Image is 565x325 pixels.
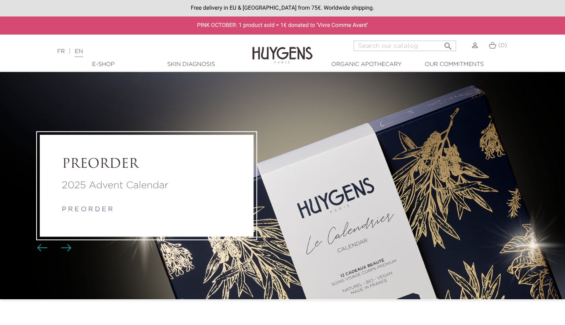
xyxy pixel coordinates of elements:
a: PREORDER [62,157,231,172]
i:  [443,39,453,49]
a: FR [57,49,65,54]
a: EN [75,49,83,57]
a: Organic Apothecary [326,60,407,69]
a: 2025 Advent Calendar [62,178,231,193]
span: (0) [498,43,507,48]
div: Carousel buttons [40,242,66,254]
button:  [441,38,455,49]
a: Our commitments [414,60,494,69]
a: Skin Diagnosis [151,60,231,69]
div: | [53,47,229,56]
a: E-Shop [63,60,143,69]
img: Huygens [252,34,313,65]
input: Search [354,41,456,51]
a: p r e o r d e r [62,206,113,213]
